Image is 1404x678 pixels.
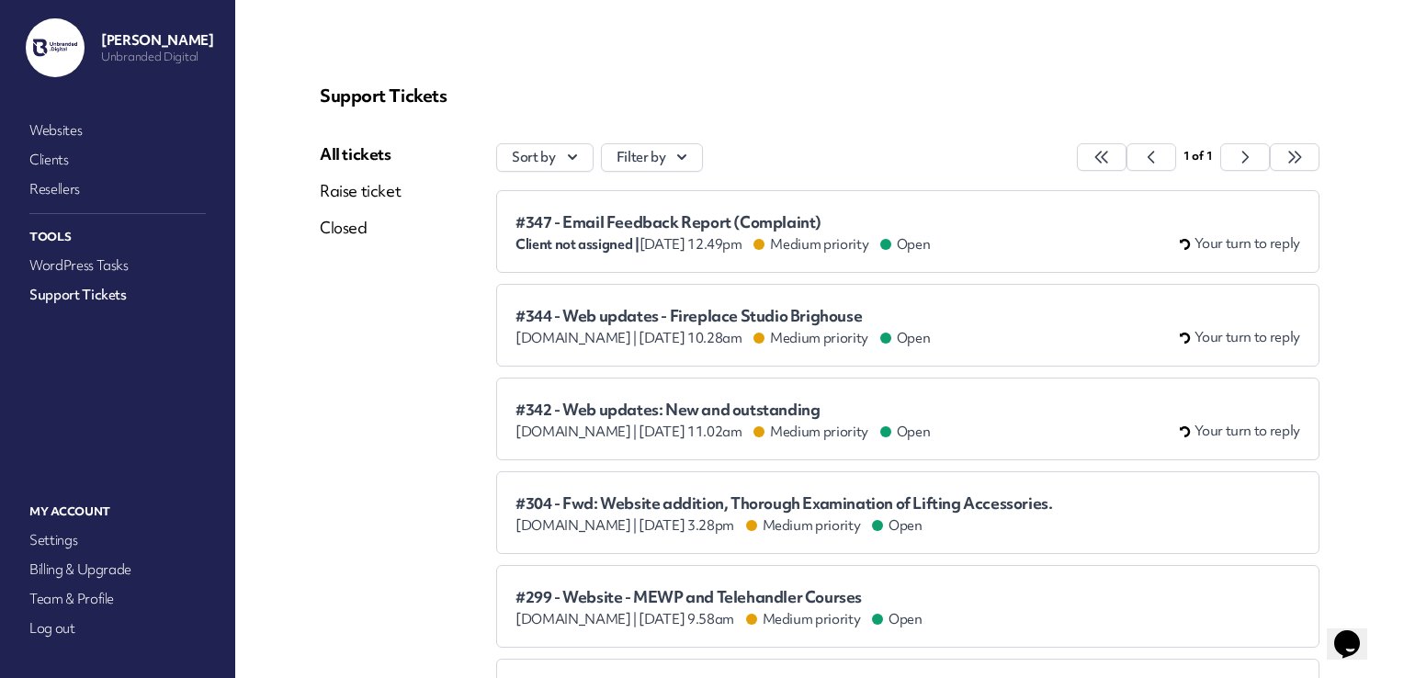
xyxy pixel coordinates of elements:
[515,516,637,535] span: [DOMAIN_NAME] |
[26,586,209,612] a: Team & Profile
[496,143,594,172] button: Sort by
[1183,148,1212,164] span: 1 of 1
[26,225,209,249] p: Tools
[515,423,637,441] span: [DOMAIN_NAME] |
[748,516,861,535] span: Medium priority
[496,565,1319,648] a: #299 - Website - MEWP and Telehandler Courses [DOMAIN_NAME] | [DATE] 9.58am Medium priority Open
[1195,234,1300,254] span: Your turn to reply
[26,500,209,524] p: My Account
[601,143,704,172] button: Filter by
[755,235,868,254] span: Medium priority
[26,253,209,278] a: WordPress Tasks
[515,423,930,441] div: [DATE] 11.02am
[1195,328,1300,347] span: Your turn to reply
[515,329,930,347] div: [DATE] 10.28am
[882,423,931,441] span: Open
[26,557,209,582] a: Billing & Upgrade
[26,616,209,641] a: Log out
[882,329,931,347] span: Open
[515,235,930,254] div: [DATE] 12.49pm
[874,516,923,535] span: Open
[26,282,209,308] a: Support Tickets
[515,235,640,254] span: Client not assigned |
[515,610,923,628] div: [DATE] 9.58am
[515,516,1052,535] div: [DATE] 3.28pm
[755,329,868,347] span: Medium priority
[755,423,868,441] span: Medium priority
[496,190,1319,273] a: #347 - Email Feedback Report (Complaint) Client not assigned |[DATE] 12.49pm Medium priority Open...
[496,378,1319,460] a: #342 - Web updates: New and outstanding [DOMAIN_NAME] | [DATE] 11.02am Medium priority Open Your ...
[515,401,930,419] span: #342 - Web updates: New and outstanding
[101,50,213,64] p: Unbranded Digital
[26,118,209,143] a: Websites
[26,176,209,202] a: Resellers
[515,307,930,325] span: #344 - Web updates - Fireplace Studio Brighouse
[515,329,637,347] span: [DOMAIN_NAME] |
[320,217,401,239] a: Closed
[1195,422,1300,441] span: Your turn to reply
[496,471,1319,554] a: #304 - Fwd: Website addition, Thorough Examination of Lifting Accessories. [DOMAIN_NAME] | [DATE]...
[320,143,401,165] a: All tickets
[101,31,213,50] p: [PERSON_NAME]
[496,284,1319,367] a: #344 - Web updates - Fireplace Studio Brighouse [DOMAIN_NAME] | [DATE] 10.28am Medium priority Op...
[26,147,209,173] a: Clients
[515,494,1052,513] span: #304 - Fwd: Website addition, Thorough Examination of Lifting Accessories.
[748,610,861,628] span: Medium priority
[1327,605,1386,660] iframe: chat widget
[26,527,209,553] a: Settings
[515,588,923,606] span: #299 - Website - MEWP and Telehandler Courses
[320,180,401,202] a: Raise ticket
[515,213,930,232] span: #347 - Email Feedback Report (Complaint)
[320,85,1319,107] p: Support Tickets
[515,610,637,628] span: [DOMAIN_NAME] |
[882,235,931,254] span: Open
[874,610,923,628] span: Open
